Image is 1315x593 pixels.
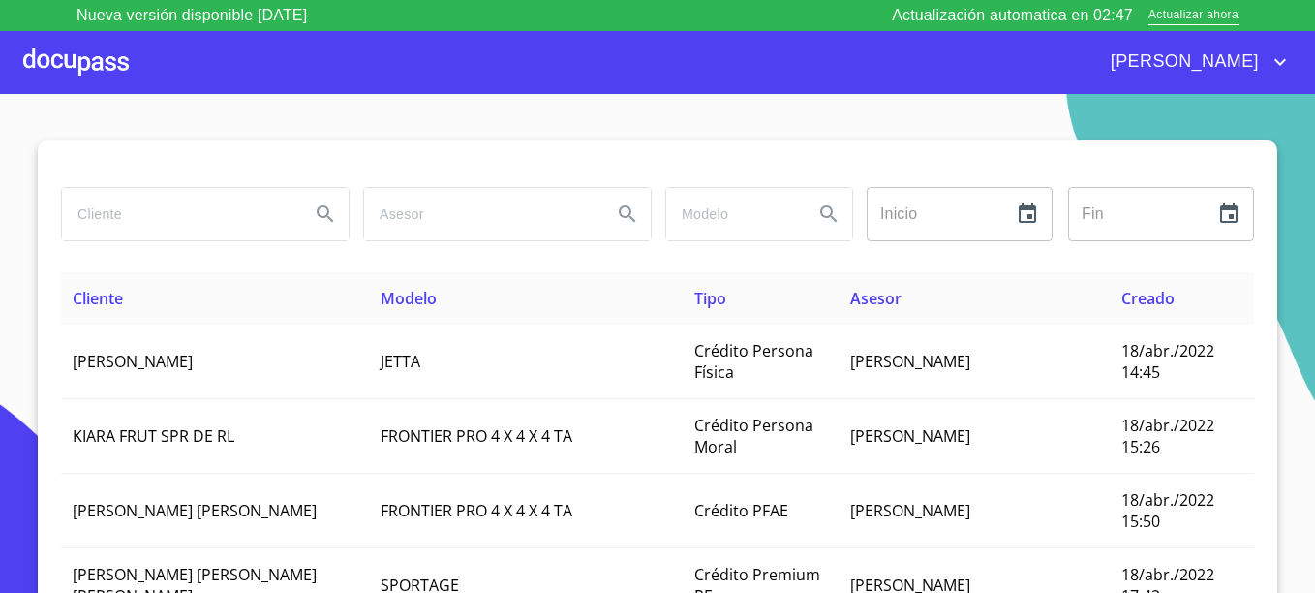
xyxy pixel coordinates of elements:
[1121,415,1214,457] span: 18/abr./2022 15:26
[850,351,970,372] span: [PERSON_NAME]
[364,188,596,240] input: search
[62,188,294,240] input: search
[73,288,123,309] span: Cliente
[892,4,1133,27] p: Actualización automatica en 02:47
[1121,489,1214,532] span: 18/abr./2022 15:50
[381,288,437,309] span: Modelo
[76,4,307,27] p: Nueva versión disponible [DATE]
[850,288,902,309] span: Asesor
[381,500,572,521] span: FRONTIER PRO 4 X 4 X 4 TA
[381,351,420,372] span: JETTA
[1096,47,1269,78] span: [PERSON_NAME]
[694,288,726,309] span: Tipo
[381,425,572,447] span: FRONTIER PRO 4 X 4 X 4 TA
[1096,47,1292,78] button: account of current user
[604,191,651,237] button: Search
[694,500,788,521] span: Crédito PFAE
[1121,340,1214,383] span: 18/abr./2022 14:45
[850,425,970,447] span: [PERSON_NAME]
[694,340,813,383] span: Crédito Persona Física
[1121,288,1175,309] span: Creado
[73,351,193,372] span: [PERSON_NAME]
[302,191,349,237] button: Search
[666,188,798,240] input: search
[806,191,852,237] button: Search
[1148,6,1239,26] span: Actualizar ahora
[694,415,813,457] span: Crédito Persona Moral
[73,425,234,447] span: KIARA FRUT SPR DE RL
[73,500,317,521] span: [PERSON_NAME] [PERSON_NAME]
[850,500,970,521] span: [PERSON_NAME]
